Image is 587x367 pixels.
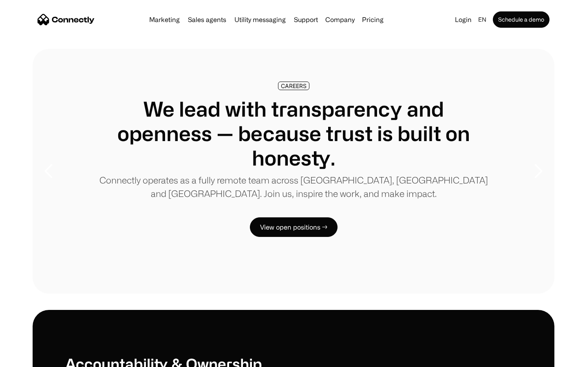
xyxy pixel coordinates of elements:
div: Company [325,14,355,25]
a: Marketing [146,16,183,23]
a: Schedule a demo [493,11,549,28]
a: Sales agents [185,16,230,23]
ul: Language list [16,353,49,364]
h1: We lead with transparency and openness — because trust is built on honesty. [98,97,489,170]
p: Connectly operates as a fully remote team across [GEOGRAPHIC_DATA], [GEOGRAPHIC_DATA] and [GEOGRA... [98,173,489,200]
div: CAREERS [281,83,307,89]
a: View open positions → [250,217,338,237]
a: Pricing [359,16,387,23]
a: Utility messaging [231,16,289,23]
aside: Language selected: English [8,352,49,364]
div: en [478,14,486,25]
a: Support [291,16,321,23]
a: Login [452,14,475,25]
